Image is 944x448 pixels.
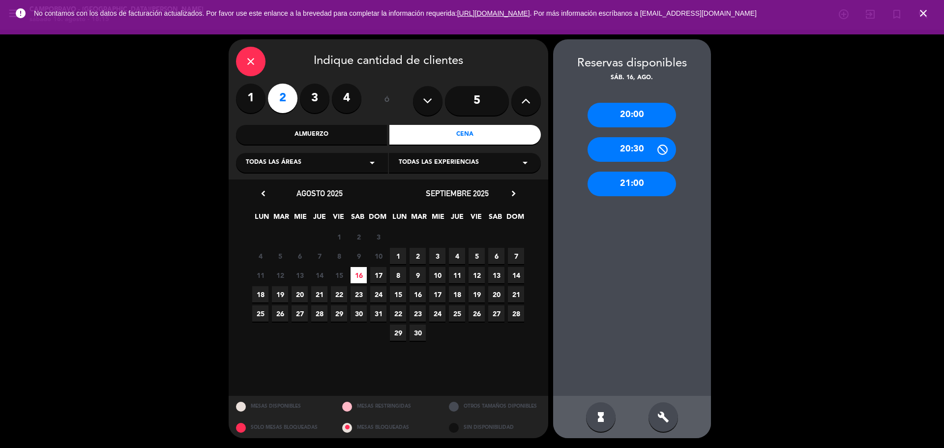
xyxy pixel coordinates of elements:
[508,267,524,283] span: 14
[254,211,270,227] span: LUN
[553,54,711,73] div: Reservas disponibles
[311,305,327,322] span: 28
[506,211,523,227] span: DOM
[331,305,347,322] span: 29
[311,267,327,283] span: 14
[292,211,308,227] span: MIE
[657,411,669,423] i: build
[252,286,268,302] span: 18
[229,417,335,438] div: SOLO MESAS BLOQUEADAS
[272,267,288,283] span: 12
[331,286,347,302] span: 22
[410,267,426,283] span: 9
[311,211,327,227] span: JUE
[429,248,445,264] span: 3
[469,267,485,283] span: 12
[331,267,347,283] span: 15
[449,267,465,283] span: 11
[391,211,408,227] span: LUN
[508,188,519,199] i: chevron_right
[429,267,445,283] span: 10
[258,188,268,199] i: chevron_left
[351,286,367,302] span: 23
[330,211,347,227] span: VIE
[469,248,485,264] span: 5
[411,211,427,227] span: MAR
[370,286,386,302] span: 24
[370,305,386,322] span: 31
[410,286,426,302] span: 16
[272,248,288,264] span: 5
[410,325,426,341] span: 30
[351,267,367,283] span: 16
[508,248,524,264] span: 7
[457,9,530,17] a: [URL][DOMAIN_NAME]
[229,396,335,417] div: MESAS DISPONIBLES
[429,305,445,322] span: 24
[273,211,289,227] span: MAR
[508,286,524,302] span: 21
[351,229,367,245] span: 2
[468,211,484,227] span: VIE
[246,158,301,168] span: Todas las áreas
[272,286,288,302] span: 19
[488,248,504,264] span: 6
[331,229,347,245] span: 1
[351,305,367,322] span: 30
[519,157,531,169] i: arrow_drop_down
[390,286,406,302] span: 15
[449,211,465,227] span: JUE
[331,248,347,264] span: 8
[236,84,265,113] label: 1
[366,157,378,169] i: arrow_drop_down
[595,411,607,423] i: hourglass_full
[245,56,257,67] i: close
[390,305,406,322] span: 22
[252,248,268,264] span: 4
[371,84,403,118] div: ó
[917,7,929,19] i: close
[410,305,426,322] span: 23
[236,47,541,76] div: Indique cantidad de clientes
[370,229,386,245] span: 3
[335,417,442,438] div: MESAS BLOQUEADAS
[252,267,268,283] span: 11
[442,417,548,438] div: SIN DISPONIBILIDAD
[390,248,406,264] span: 1
[442,396,548,417] div: OTROS TAMAÑOS DIPONIBLES
[335,396,442,417] div: MESAS RESTRINGIDAS
[252,305,268,322] span: 25
[389,125,541,145] div: Cena
[311,286,327,302] span: 21
[430,211,446,227] span: MIE
[449,305,465,322] span: 25
[369,211,385,227] span: DOM
[588,172,676,196] div: 21:00
[487,211,503,227] span: SAB
[488,267,504,283] span: 13
[588,103,676,127] div: 20:00
[351,248,367,264] span: 9
[410,248,426,264] span: 2
[390,267,406,283] span: 8
[429,286,445,302] span: 17
[292,286,308,302] span: 20
[370,248,386,264] span: 10
[34,9,757,17] span: No contamos con los datos de facturación actualizados. Por favor use este enlance a la brevedad p...
[469,305,485,322] span: 26
[15,7,27,19] i: error
[272,305,288,322] span: 26
[469,286,485,302] span: 19
[292,267,308,283] span: 13
[553,73,711,83] div: sáb. 16, ago.
[449,248,465,264] span: 4
[488,286,504,302] span: 20
[292,305,308,322] span: 27
[268,84,297,113] label: 2
[296,188,343,198] span: agosto 2025
[426,188,489,198] span: septiembre 2025
[292,248,308,264] span: 6
[311,248,327,264] span: 7
[399,158,479,168] span: Todas las experiencias
[508,305,524,322] span: 28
